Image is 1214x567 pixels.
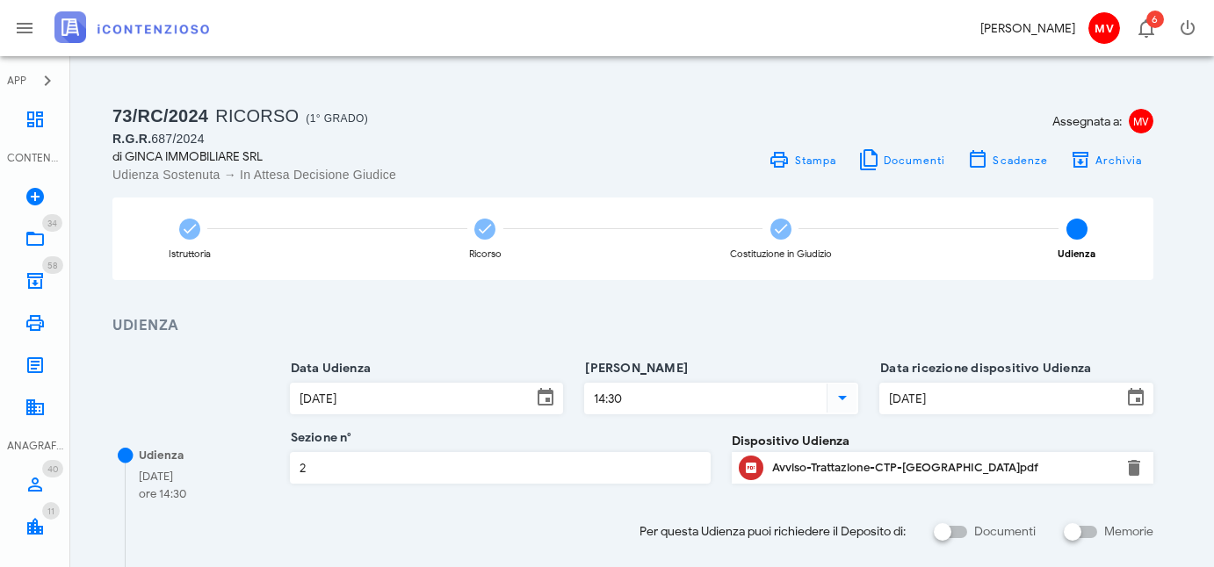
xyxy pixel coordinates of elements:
span: 58 [47,260,58,271]
label: Sezione n° [285,429,352,447]
span: R.G.R. [112,132,151,146]
span: 40 [47,463,58,475]
span: Scadenze [992,154,1048,167]
label: [PERSON_NAME] [580,360,688,377]
label: Dispositivo Udienza [732,432,849,450]
span: Distintivo [42,256,63,274]
div: ANAGRAFICA [7,438,63,454]
span: Stampa [793,154,836,167]
span: 11 [47,506,54,517]
label: Data Udienza [285,360,372,377]
div: CONTENZIOSO [7,150,63,166]
a: Stampa [758,147,847,172]
span: Ricorso [215,106,299,126]
span: Distintivo [1146,11,1164,28]
button: Archivia [1059,147,1153,172]
span: 73/RC/2024 [112,106,208,126]
div: [PERSON_NAME] [980,19,1075,38]
span: Documenti [883,154,946,167]
span: Distintivo [42,460,63,477]
button: Distintivo [1124,7,1167,49]
div: Costituzione in Giudizio [730,249,832,259]
div: Udienza [1058,249,1095,259]
span: Distintivo [42,214,62,232]
div: Udienza Sostenuta → In Attesa Decisione Giudice [112,166,623,183]
div: Ricorso [469,249,502,259]
button: Scadenze [957,147,1059,172]
span: Distintivo [42,502,60,520]
span: 34 [47,218,57,229]
span: Archivia [1095,154,1143,167]
input: Ora Udienza [585,384,823,413]
label: Documenti [974,523,1036,541]
div: ore 14:30 [139,485,186,503]
button: MV [1082,7,1124,49]
h3: Udienza [112,315,1153,337]
span: (1° Grado) [306,112,368,125]
div: Udienza [139,447,184,464]
div: Istruttoria [169,249,211,259]
div: Clicca per aprire un'anteprima del file o scaricarlo [772,454,1113,482]
span: MV [1088,12,1120,44]
span: Assegnata a: [1052,112,1122,131]
span: 4 [1066,219,1088,240]
div: [DATE] [139,468,186,485]
div: 687/2024 [112,130,623,147]
img: logo-text-2x.png [54,11,209,43]
input: Sezione n° [291,453,711,483]
button: Clicca per aprire un'anteprima del file o scaricarlo [739,456,763,480]
span: MV [1129,109,1153,133]
label: Data ricezione dispositivo Udienza [875,360,1091,377]
button: Elimina [1124,457,1145,478]
button: Documenti [847,147,957,172]
div: di GINCA IMMOBILIARE SRL [112,147,623,166]
div: Avviso-Trattazione-CTP-[GEOGRAPHIC_DATA]pdf [772,461,1113,475]
span: Per questa Udienza puoi richiedere il Deposito di: [640,522,906,541]
label: Memorie [1104,523,1153,541]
